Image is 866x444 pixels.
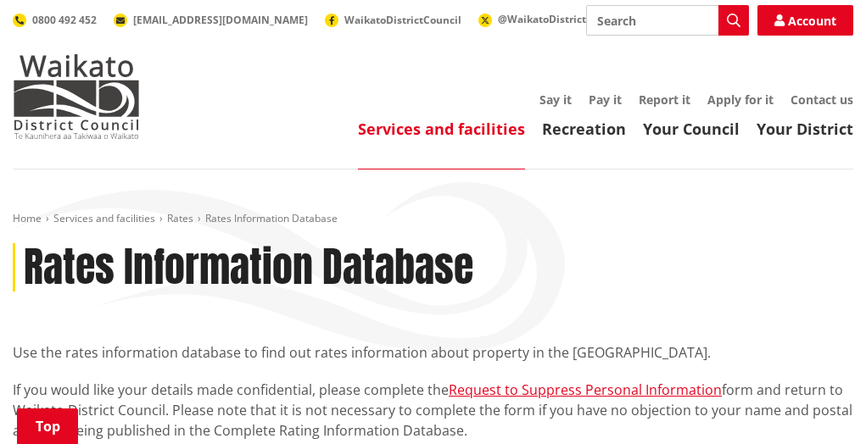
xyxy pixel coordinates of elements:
[24,243,473,292] h1: Rates Information Database
[586,5,749,36] input: Search input
[133,13,308,27] span: [EMAIL_ADDRESS][DOMAIN_NAME]
[358,119,525,139] a: Services and facilities
[757,119,853,139] a: Your District
[539,92,572,108] a: Say it
[757,5,853,36] a: Account
[13,380,853,441] p: If you would like your details made confidential, please complete the form and return to Waikato ...
[167,211,193,225] a: Rates
[589,92,622,108] a: Pay it
[13,212,853,226] nav: breadcrumb
[32,13,97,27] span: 0800 492 452
[791,92,853,108] a: Contact us
[707,92,774,108] a: Apply for it
[53,211,155,225] a: Services and facilities
[17,408,78,444] a: Top
[325,13,461,27] a: WaikatoDistrictCouncil
[114,13,308,27] a: [EMAIL_ADDRESS][DOMAIN_NAME]
[498,12,586,26] span: @WaikatoDistrict
[13,54,140,139] img: Waikato District Council - Te Kaunihera aa Takiwaa o Waikato
[13,13,97,27] a: 0800 492 452
[344,13,461,27] span: WaikatoDistrictCouncil
[449,380,722,399] a: Request to Suppress Personal Information
[478,12,586,26] a: @WaikatoDistrict
[542,119,626,139] a: Recreation
[13,342,853,363] p: Use the rates information database to find out rates information about property in the [GEOGRAPHI...
[639,92,690,108] a: Report it
[643,119,740,139] a: Your Council
[13,211,42,225] a: Home
[205,211,338,225] span: Rates Information Database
